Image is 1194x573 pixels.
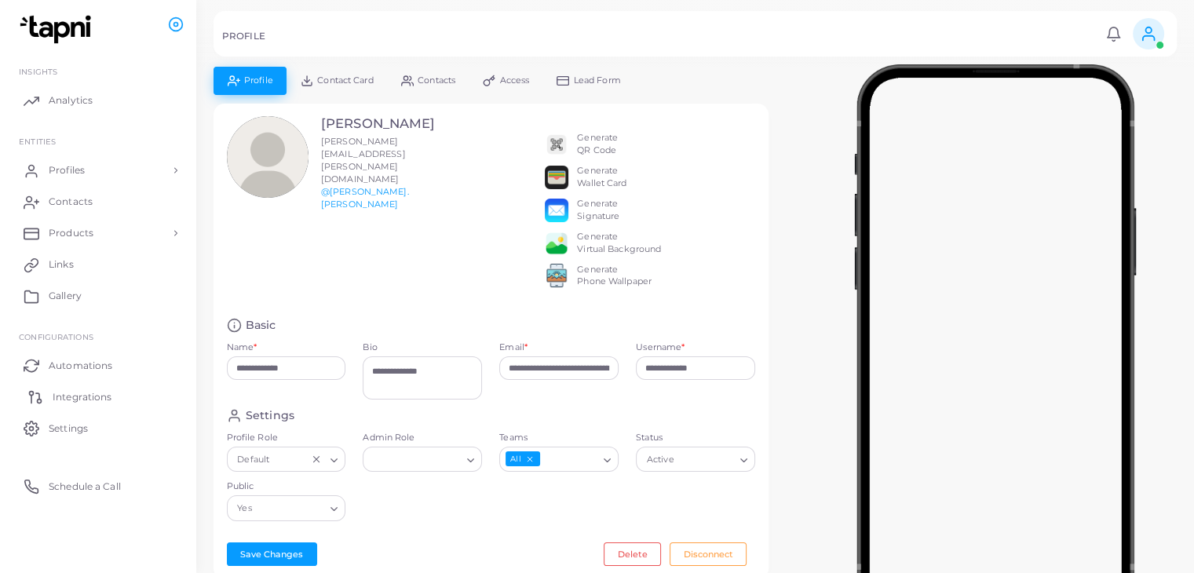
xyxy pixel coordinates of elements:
input: Search for option [677,451,734,468]
a: Products [12,217,184,249]
input: Search for option [542,451,598,468]
div: Search for option [227,447,346,472]
span: Contacts [418,76,455,85]
img: apple-wallet.png [545,166,568,189]
span: ENTITIES [19,137,56,146]
h4: Basic [246,318,276,333]
button: Deselect All [524,454,535,465]
input: Search for option [273,451,308,468]
div: Generate QR Code [577,132,618,157]
div: Search for option [636,447,755,472]
a: Schedule a Call [12,470,184,502]
label: Profile Role [227,432,346,444]
label: Teams [499,432,619,444]
label: Name [227,341,257,354]
img: qr2.png [545,133,568,156]
button: Clear Selected [311,453,322,465]
h3: [PERSON_NAME] [321,116,436,132]
a: @[PERSON_NAME].[PERSON_NAME] [321,186,409,210]
label: Public [227,480,346,493]
div: Generate Signature [577,198,619,223]
div: Generate Wallet Card [577,165,626,190]
span: Lead Form [574,76,621,85]
span: Settings [49,422,88,436]
a: Contacts [12,186,184,217]
img: email.png [545,199,568,222]
div: Search for option [227,495,346,520]
button: Delete [604,542,661,566]
span: Yes [236,501,254,517]
label: Status [636,432,755,444]
span: Gallery [49,289,82,303]
span: Configurations [19,332,93,341]
span: Integrations [53,390,111,404]
span: Active [644,451,676,468]
span: Schedule a Call [49,480,121,494]
button: Disconnect [670,542,747,566]
div: Search for option [363,447,482,472]
label: Bio [363,341,482,354]
span: Products [49,226,93,240]
div: Search for option [499,447,619,472]
span: Links [49,257,74,272]
a: Automations [12,349,184,381]
span: All [506,451,539,466]
img: e64e04433dee680bcc62d3a6779a8f701ecaf3be228fb80ea91b313d80e16e10.png [545,232,568,255]
a: Links [12,249,184,280]
label: Email [499,341,528,354]
span: Access [500,76,530,85]
h4: Settings [246,408,294,423]
span: Contacts [49,195,93,209]
input: Search for option [370,451,461,468]
div: Generate Virtual Background [577,231,661,256]
h5: PROFILE [222,31,265,42]
a: Profiles [12,155,184,186]
a: Gallery [12,280,184,312]
span: Profile [244,76,273,85]
span: Contact Card [317,76,373,85]
span: Profiles [49,163,85,177]
div: Generate Phone Wallpaper [577,264,652,289]
span: INSIGHTS [19,67,57,76]
label: Admin Role [363,432,482,444]
span: Analytics [49,93,93,108]
button: Save Changes [227,542,317,566]
img: 522fc3d1c3555ff804a1a379a540d0107ed87845162a92721bf5e2ebbcc3ae6c.png [545,264,568,287]
input: Search for option [255,500,324,517]
span: Default [236,451,272,468]
a: Integrations [12,381,184,412]
a: Analytics [12,85,184,116]
img: logo [14,15,101,44]
a: Settings [12,412,184,443]
label: Username [636,341,685,354]
span: [PERSON_NAME][EMAIL_ADDRESS][PERSON_NAME][DOMAIN_NAME] [321,136,406,184]
span: Automations [49,359,112,373]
